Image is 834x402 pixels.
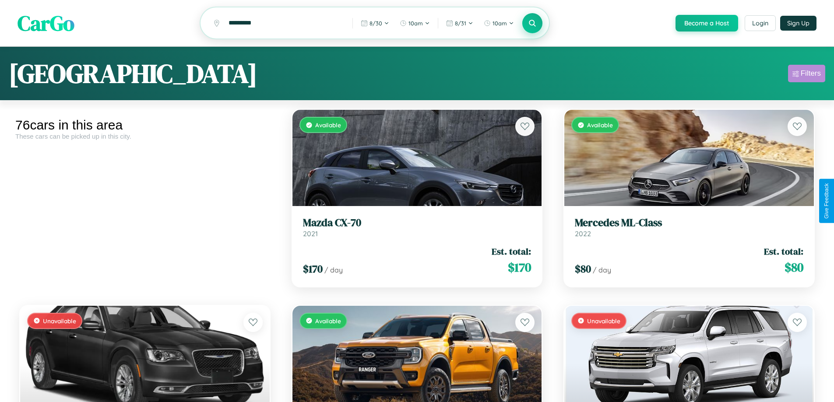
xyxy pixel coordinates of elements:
button: Filters [788,65,825,82]
button: 8/30 [356,16,394,30]
button: Sign Up [780,16,816,31]
span: $ 170 [508,259,531,276]
h1: [GEOGRAPHIC_DATA] [9,56,257,91]
span: 8 / 31 [455,20,466,27]
span: Available [587,121,613,129]
span: 2022 [575,229,591,238]
span: 8 / 30 [369,20,382,27]
div: These cars can be picked up in this city. [15,133,274,140]
button: Login [745,15,776,31]
span: Est. total: [764,245,803,258]
span: 2021 [303,229,318,238]
div: Give Feedback [823,183,830,219]
span: Available [315,121,341,129]
span: 10am [408,20,423,27]
span: / day [324,266,343,274]
a: Mazda CX-702021 [303,217,531,238]
span: $ 80 [575,262,591,276]
span: Est. total: [492,245,531,258]
div: 76 cars in this area [15,118,274,133]
span: Unavailable [587,317,620,325]
span: $ 170 [303,262,323,276]
div: Filters [801,69,821,78]
span: 10am [493,20,507,27]
span: CarGo [18,9,74,38]
a: Mercedes ML-Class2022 [575,217,803,238]
button: 8/31 [442,16,478,30]
h3: Mazda CX-70 [303,217,531,229]
span: Unavailable [43,317,76,325]
span: Available [315,317,341,325]
button: 10am [395,16,434,30]
span: / day [593,266,611,274]
button: 10am [479,16,518,30]
h3: Mercedes ML-Class [575,217,803,229]
button: Become a Host [676,15,738,31]
span: $ 80 [785,259,803,276]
